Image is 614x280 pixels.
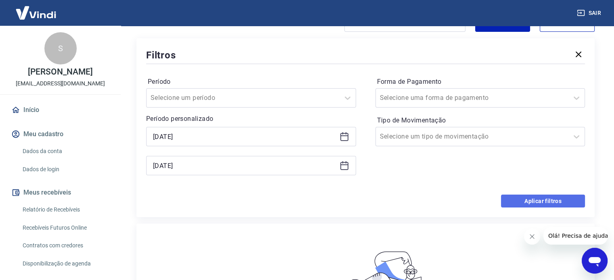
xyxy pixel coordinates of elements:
[5,6,68,12] span: Olá! Precisa de ajuda?
[10,101,111,119] a: Início
[582,248,608,274] iframe: Botão para abrir a janela de mensagens
[19,237,111,254] a: Contratos com credores
[543,227,608,245] iframe: Mensagem da empresa
[377,77,584,87] label: Forma de Pagamento
[146,49,176,62] h5: Filtros
[377,116,584,125] label: Tipo de Movimentação
[524,228,540,245] iframe: Fechar mensagem
[28,68,92,76] p: [PERSON_NAME]
[19,143,111,160] a: Dados da conta
[10,0,62,25] img: Vindi
[19,255,111,272] a: Disponibilização de agenda
[19,201,111,218] a: Relatório de Recebíveis
[10,184,111,201] button: Meus recebíveis
[153,160,336,172] input: Data final
[153,131,336,143] input: Data inicial
[575,6,604,21] button: Sair
[148,77,354,87] label: Período
[10,125,111,143] button: Meu cadastro
[146,114,356,124] p: Período personalizado
[19,220,111,236] a: Recebíveis Futuros Online
[19,161,111,178] a: Dados de login
[16,79,105,88] p: [EMAIL_ADDRESS][DOMAIN_NAME]
[501,195,585,207] button: Aplicar filtros
[44,32,77,64] div: S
